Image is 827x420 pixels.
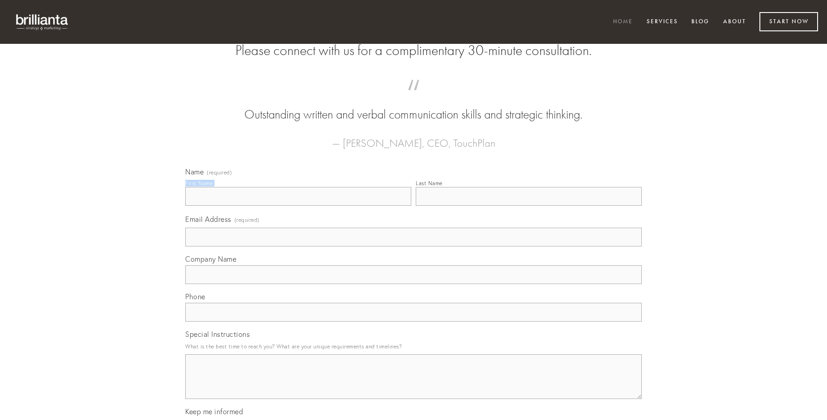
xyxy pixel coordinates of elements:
[234,214,260,226] span: (required)
[200,123,627,152] figcaption: — [PERSON_NAME], CEO, TouchPlan
[207,170,232,175] span: (required)
[200,89,627,106] span: “
[200,89,627,123] blockquote: Outstanding written and verbal communication skills and strategic thinking.
[717,15,752,30] a: About
[185,215,231,224] span: Email Address
[185,180,213,187] div: First Name
[9,9,76,35] img: brillianta - research, strategy, marketing
[607,15,639,30] a: Home
[185,255,236,263] span: Company Name
[185,167,204,176] span: Name
[686,15,715,30] a: Blog
[759,12,818,31] a: Start Now
[185,340,642,352] p: What is the best time to reach you? What are your unique requirements and timelines?
[185,330,250,339] span: Special Instructions
[185,407,243,416] span: Keep me informed
[641,15,684,30] a: Services
[416,180,443,187] div: Last Name
[185,42,642,59] h2: Please connect with us for a complimentary 30-minute consultation.
[185,292,205,301] span: Phone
